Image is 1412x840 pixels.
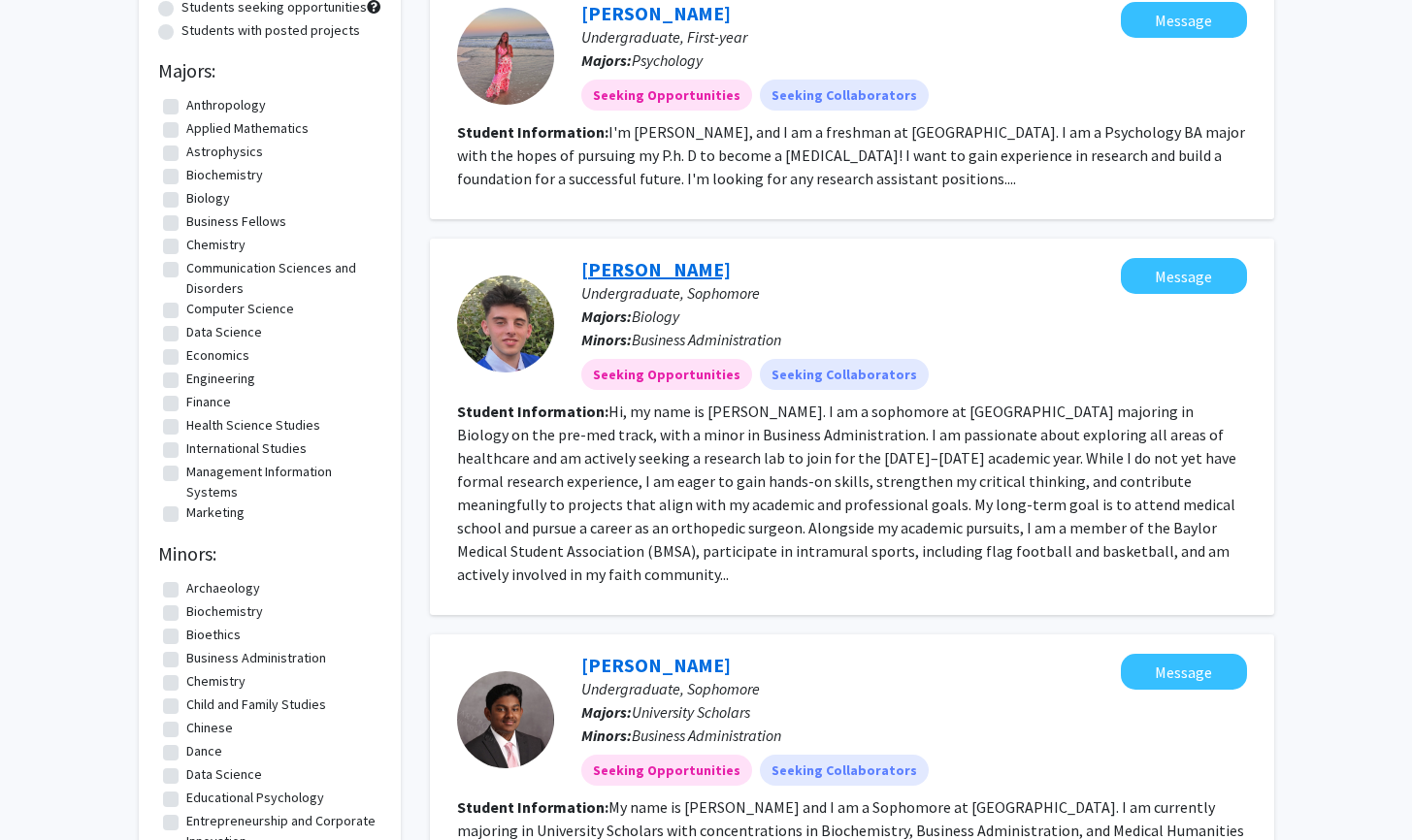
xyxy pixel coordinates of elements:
mat-chip: Seeking Collaborators [760,80,929,111]
span: University Scholars [632,702,750,722]
b: Majors: [581,307,632,326]
span: Undergraduate, Sophomore [581,283,760,303]
mat-chip: Seeking Opportunities [581,755,752,786]
a: [PERSON_NAME] [581,1,731,25]
label: Computer Science [186,299,294,319]
b: Minors: [581,726,632,745]
label: Finance [186,392,231,412]
label: Mathematics [186,526,261,546]
fg-read-more: Hi, my name is [PERSON_NAME]. I am a sophomore at [GEOGRAPHIC_DATA] majoring in Biology on the pr... [457,402,1236,584]
label: Engineering [186,369,255,389]
b: Minors: [581,330,632,349]
h2: Majors: [158,59,381,82]
span: Biology [632,307,679,326]
mat-chip: Seeking Collaborators [760,359,929,390]
span: Undergraduate, First-year [581,27,747,47]
label: Biology [186,188,230,209]
mat-chip: Seeking Opportunities [581,359,752,390]
label: Business Administration [186,648,326,668]
label: Biochemistry [186,601,263,622]
a: [PERSON_NAME] [581,257,731,281]
label: Applied Mathematics [186,118,309,139]
b: Majors: [581,50,632,70]
span: Business Administration [632,330,781,349]
label: Communication Sciences and Disorders [186,258,377,299]
b: Student Information: [457,402,608,421]
label: Anthropology [186,95,266,115]
button: Message Alexander Grubbs [1121,258,1247,294]
span: Psychology [632,50,703,70]
label: Chinese [186,718,233,738]
label: Astrophysics [186,142,263,162]
button: Message Anishvaran Manohar [1121,654,1247,690]
iframe: Chat [15,753,82,825]
b: Student Information: [457,797,608,817]
label: Biochemistry [186,165,263,185]
a: [PERSON_NAME] [581,653,731,677]
label: Students with posted projects [181,20,360,41]
label: Business Fellows [186,211,286,232]
h2: Minors: [158,542,381,565]
label: Economics [186,345,249,366]
label: Chemistry [186,235,246,255]
button: Message Lillian Odle [1121,2,1247,38]
label: Data Science [186,322,262,342]
span: Undergraduate, Sophomore [581,679,760,698]
label: International Studies [186,438,307,459]
b: Majors: [581,702,632,722]
label: Bioethics [186,625,241,645]
label: Management Information Systems [186,462,377,502]
label: Child and Family Studies [186,695,326,715]
span: Business Administration [632,726,781,745]
fg-read-more: I'm [PERSON_NAME], and I am a freshman at [GEOGRAPHIC_DATA]. I am a Psychology BA major with the ... [457,122,1245,188]
label: Dance [186,741,222,761]
label: Data Science [186,764,262,785]
label: Archaeology [186,578,260,598]
mat-chip: Seeking Collaborators [760,755,929,786]
mat-chip: Seeking Opportunities [581,80,752,111]
label: Health Science Studies [186,415,320,436]
label: Marketing [186,502,245,523]
b: Student Information: [457,122,608,142]
label: Chemistry [186,671,246,692]
label: Educational Psychology [186,788,324,808]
